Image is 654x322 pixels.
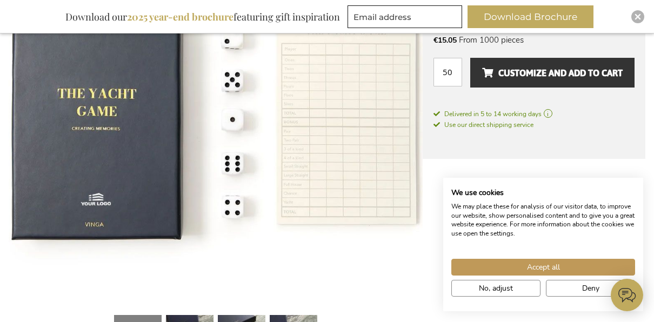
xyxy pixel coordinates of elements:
[451,280,540,297] button: Adjust cookie preferences
[433,34,635,46] li: From 1000 pieces
[611,279,643,311] iframe: belco-activator-frame
[527,261,560,273] span: Accept all
[470,58,635,88] button: Customize and add to cart
[451,259,635,276] button: Accept all cookies
[468,5,593,28] button: Download Brochure
[433,109,635,119] a: Delivered in 5 to 14 working days
[631,10,644,23] div: Close
[451,202,635,238] p: We may place these for analysis of our visitor data, to improve our website, show personalised co...
[61,5,345,28] div: Download our featuring gift inspiration
[433,58,462,86] input: Qty
[127,10,233,23] b: 2025 year-end brochure
[348,5,465,31] form: marketing offers and promotions
[433,119,533,130] a: Use our direct shipping service
[348,5,462,28] input: Email address
[582,283,599,294] span: Deny
[451,188,635,198] h2: We use cookies
[479,283,513,294] span: No, adjust
[433,35,457,45] span: €15.05
[546,280,635,297] button: Deny all cookies
[433,120,533,129] span: Use our direct shipping service
[635,14,641,20] img: Close
[482,64,623,82] span: Customize and add to cart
